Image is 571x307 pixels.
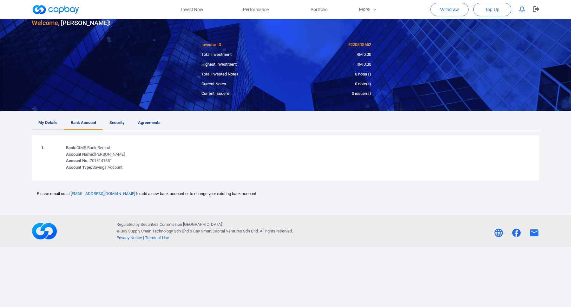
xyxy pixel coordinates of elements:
div: Total Invested Notes [197,71,286,78]
button: Withdraw [430,3,469,16]
span: Account No.: [66,158,90,163]
span: Bank Account [71,120,96,126]
div: Current Issuers [197,90,286,97]
span: Bank: [66,145,76,150]
button: Top Up [473,3,511,16]
span: My Details [38,120,57,126]
img: footerLogo [32,219,57,244]
span: Security [109,120,125,126]
div: Highest Investment [197,61,286,68]
span: Bay Smart Capital Ventures Sdn Bhd [193,229,258,233]
a: [EMAIL_ADDRESS][DOMAIN_NAME] [71,191,135,196]
span: Portfolio [311,6,328,13]
a: Terms of Use [145,235,169,240]
div: Current Notes [197,81,286,88]
span: Performance [243,6,269,13]
span: RM 0.00 [357,52,371,57]
div: Investor ID [197,42,286,48]
div: Please email us at to add a new bank account or to change your existing bank account. [37,191,534,197]
div: E2205DS652 [286,42,376,48]
span: Account Type: [66,165,92,170]
span: Account Name: [66,152,94,157]
span: Welcome, [32,19,59,27]
div: Total Investment [197,51,286,58]
span: 0 note(s) [355,82,371,86]
td: 1 . [38,141,63,174]
span: Top Up [485,6,499,13]
a: Privacy Notice [116,235,142,240]
span: 0 issuer(s) [352,91,371,96]
span: Agreements [138,120,161,126]
span: 0 note(s) [355,72,371,76]
p: Regulated by Securities Commission [GEOGRAPHIC_DATA]. © Bay Supply Chain Technology Sdn Bhd & . A... [116,221,293,241]
td: CIMB Bank Berhad [PERSON_NAME] 7013141851 Savings Account [63,141,533,174]
span: RM 0.00 [357,62,371,67]
h3: [PERSON_NAME] ! [32,18,110,28]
